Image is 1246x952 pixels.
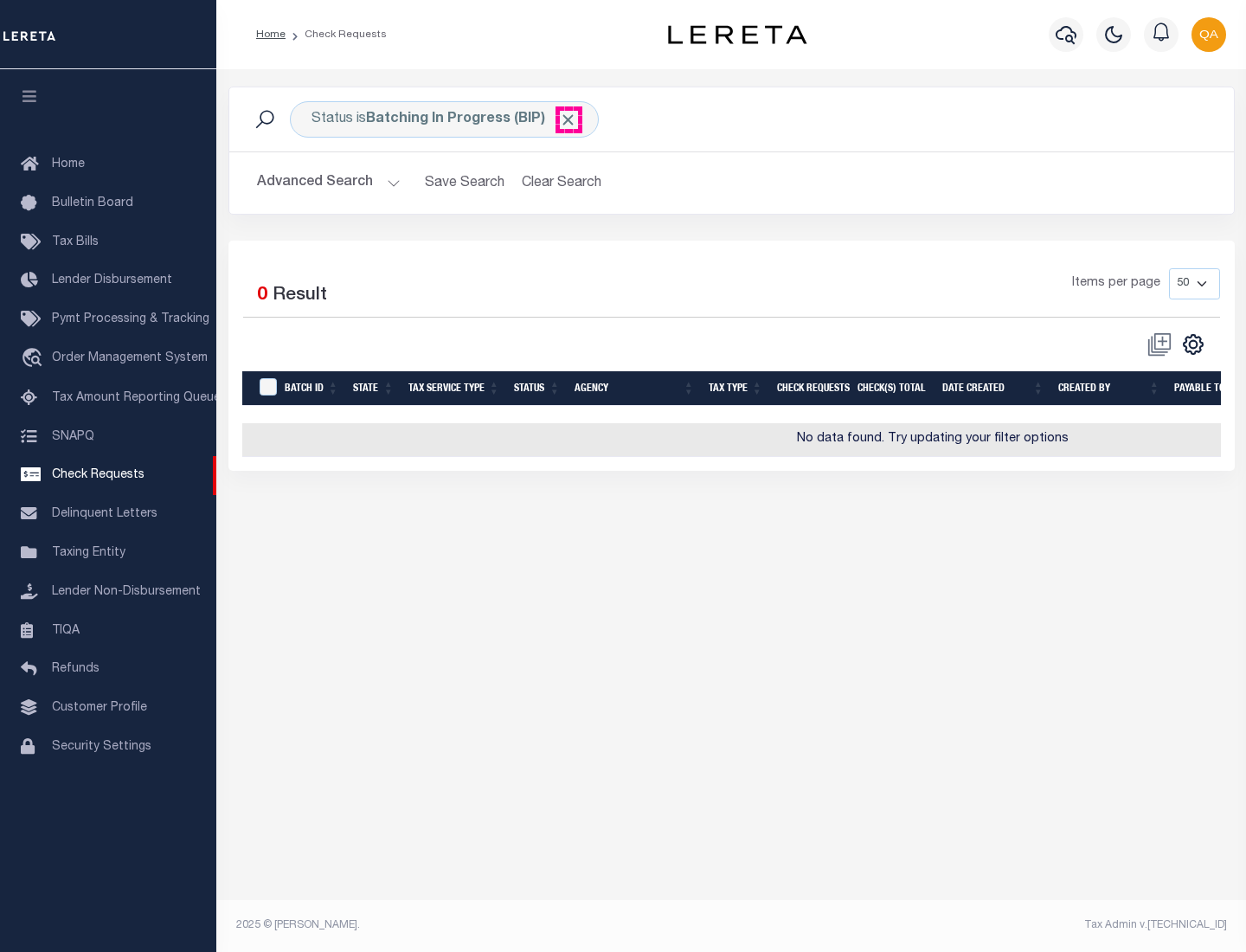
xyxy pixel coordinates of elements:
[52,469,145,481] span: Check Requests
[52,624,80,636] span: TIQA
[851,371,935,407] th: Check(s) Total
[21,348,48,370] i: travel_explore
[52,508,157,520] span: Delinquent Letters
[1072,274,1160,293] span: Items per page
[290,101,599,138] div: Status is
[52,663,100,675] span: Refunds
[1191,17,1226,52] img: svg+xml;base64,PHN2ZyB4bWxucz0iaHR0cDovL3d3dy53My5vcmcvMjAwMC9zdmciIHBvaW50ZXItZXZlbnRzPSJub25lIi...
[256,29,286,40] a: Home
[52,430,94,442] span: SNAPQ
[515,166,609,200] button: Clear Search
[52,274,172,286] span: Lender Disbursement
[935,371,1051,407] th: Date Created: activate to sort column ascending
[1051,371,1167,407] th: Created By: activate to sort column ascending
[257,286,267,305] span: 0
[273,282,327,310] label: Result
[52,313,209,325] span: Pymt Processing & Tracking
[366,113,577,126] b: Batching In Progress (BIP)
[52,702,147,714] span: Customer Profile
[52,392,221,404] span: Tax Amount Reporting Queue
[52,236,99,248] span: Tax Bills
[568,371,702,407] th: Agency: activate to sort column ascending
[702,371,770,407] th: Tax Type: activate to sort column ascending
[401,371,507,407] th: Tax Service Type: activate to sort column ascending
[278,371,346,407] th: Batch Id: activate to sort column ascending
[770,371,851,407] th: Check Requests
[52,158,85,170] span: Home
[346,371,401,407] th: State: activate to sort column ascending
[744,917,1227,933] div: Tax Admin v.[TECHNICAL_ID]
[507,371,568,407] th: Status: activate to sort column ascending
[559,111,577,129] span: Click to Remove
[668,25,806,44] img: logo-dark.svg
[414,166,515,200] button: Save Search
[52,547,125,559] span: Taxing Entity
[257,166,401,200] button: Advanced Search
[52,352,208,364] span: Order Management System
[52,741,151,753] span: Security Settings
[52,586,201,598] span: Lender Non-Disbursement
[286,27,387,42] li: Check Requests
[52,197,133,209] span: Bulletin Board
[223,917,732,933] div: 2025 © [PERSON_NAME].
